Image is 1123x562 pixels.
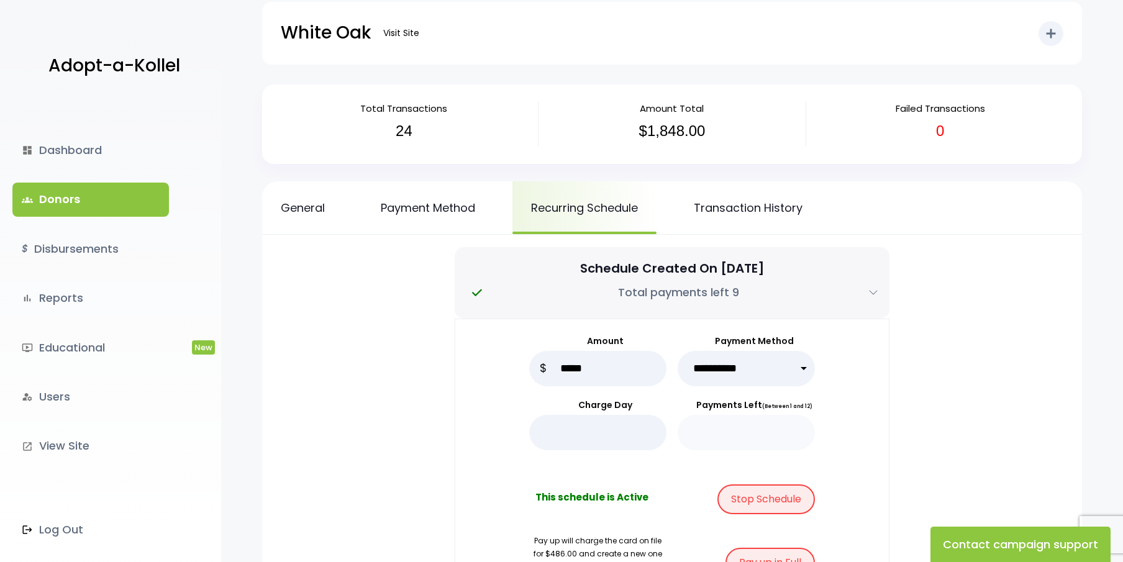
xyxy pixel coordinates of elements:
a: Log Out [12,513,169,546]
a: bar_chartReports [12,281,169,315]
a: ondemand_videoEducationalNew [12,331,169,365]
a: Visit Site [377,21,425,45]
span: (Between 1 and 12) [762,403,812,410]
h3: $1,848.00 [548,122,797,140]
i: dashboard [22,145,33,156]
span: Amount Total [640,102,704,115]
i: $ [22,240,28,258]
a: groupsDonors [12,183,169,216]
span: groups [22,194,33,206]
button: Stop Schedule [717,484,815,514]
i: manage_accounts [22,391,33,402]
a: Adopt-a-Kollel [42,36,180,96]
a: Recurring Schedule [512,181,657,234]
a: Payment Method [362,181,494,234]
h3: 24 [280,122,529,140]
span: Failed Transactions [896,102,985,115]
button: Contact campaign support [930,527,1111,562]
span: Total Transactions [360,102,447,115]
i: ondemand_video [22,342,33,353]
label: Amount [529,335,666,348]
i: add [1043,26,1058,41]
p: Adopt-a-Kollel [48,50,180,81]
b: This schedule is Active [535,491,648,515]
label: Charge Day [529,399,666,412]
a: launchView Site [12,429,169,463]
p: White Oak [281,17,371,48]
button: add [1039,21,1063,46]
a: dashboardDashboard [12,134,169,167]
button: Schedule Created On [DATE] Total payments left 9 [455,247,889,319]
p: $ [529,351,557,386]
span: New [192,340,215,355]
i: bar_chart [22,292,33,304]
a: $Disbursements [12,232,169,266]
p: Total payments left 9 [618,283,739,302]
a: General [262,181,343,234]
p: Schedule Created On [DATE] [466,258,878,278]
a: manage_accountsUsers [12,380,169,414]
i: launch [22,441,33,452]
h3: 0 [816,122,1065,140]
a: Transaction History [675,181,821,234]
label: Payment Method [678,335,815,348]
label: Payments Left [678,399,815,412]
